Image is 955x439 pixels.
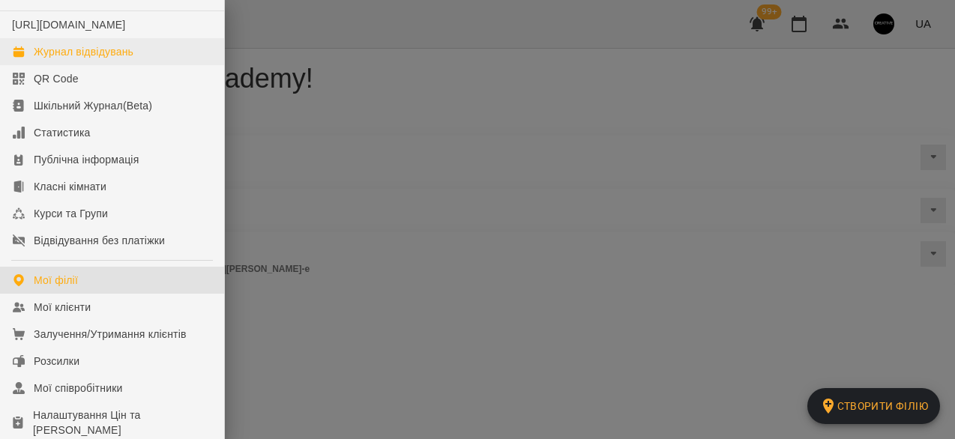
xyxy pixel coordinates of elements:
div: Класні кімнати [34,179,106,194]
div: Публічна інформація [34,152,139,167]
div: Статистика [34,125,91,140]
div: Мої філії [34,273,78,288]
div: Шкільний Журнал(Beta) [34,98,152,113]
div: Курси та Групи [34,206,108,221]
div: QR Code [34,71,79,86]
div: Журнал відвідувань [34,44,133,59]
div: Розсилки [34,354,79,369]
div: Мої співробітники [34,381,123,396]
div: Відвідування без платіжки [34,233,165,248]
a: [URL][DOMAIN_NAME] [12,19,125,31]
div: Налаштування Цін та [PERSON_NAME] [33,408,212,438]
div: Залучення/Утримання клієнтів [34,327,187,342]
div: Мої клієнти [34,300,91,315]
